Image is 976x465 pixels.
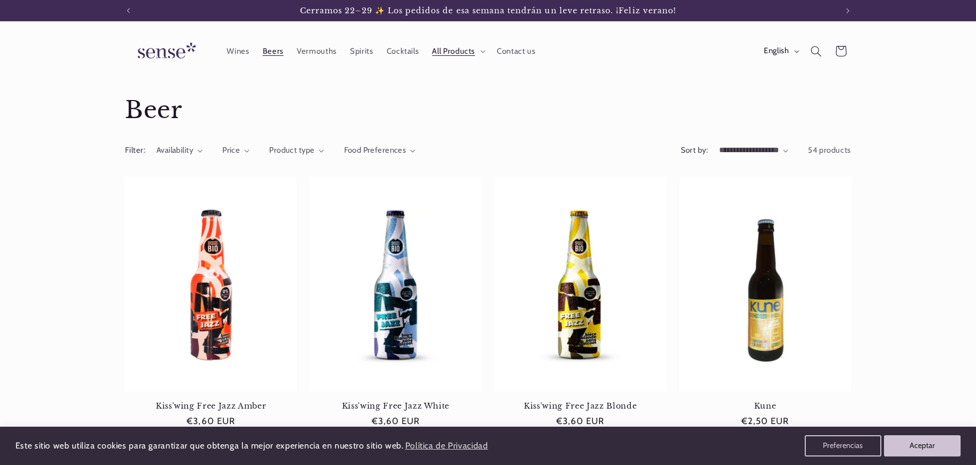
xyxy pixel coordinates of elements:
a: Sense [121,32,209,71]
span: Product type [269,145,314,155]
span: Contact us [497,46,535,56]
span: Cocktails [387,46,419,56]
button: Preferencias [805,435,881,456]
summary: Product type (0 selected) [269,145,324,156]
summary: Price [222,145,249,156]
span: 54 products [808,145,851,155]
a: Wines [220,39,256,63]
span: Spirits [350,46,373,56]
span: Food Preferences [344,145,406,155]
a: Beers [256,39,290,63]
label: Sort by: [681,145,708,155]
h2: Filter: [125,145,145,156]
button: Aceptar [884,435,961,456]
button: English [757,40,804,62]
a: Spirits [343,39,380,63]
span: Cerramos 22–29 ✨ Los pedidos de esa semana tendrán un leve retraso. ¡Feliz verano! [300,6,676,15]
span: Vermouths [297,46,337,56]
a: Kiss'wing Free Jazz Blonde [495,401,666,411]
span: Price [222,145,240,155]
span: English [764,45,789,57]
a: Cocktails [380,39,426,63]
summary: All Products [426,39,490,63]
span: Wines [227,46,249,56]
a: Vermouths [290,39,344,63]
span: Beers [263,46,283,56]
a: Kiss'wing Free Jazz White [310,401,481,411]
img: Sense [125,36,205,67]
span: Availability [156,145,193,155]
summary: Availability (0 selected) [156,145,203,156]
span: Este sitio web utiliza cookies para garantizar que obtenga la mejor experiencia en nuestro sitio ... [15,441,404,451]
summary: Food Preferences (0 selected) [344,145,416,156]
summary: Search [804,39,829,63]
a: Política de Privacidad (opens in a new tab) [403,437,489,455]
span: All Products [432,46,475,56]
a: Kune [679,401,851,411]
h1: Beer [125,95,851,126]
a: Kiss'wing Free Jazz Amber [125,401,297,411]
a: Contact us [490,39,542,63]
